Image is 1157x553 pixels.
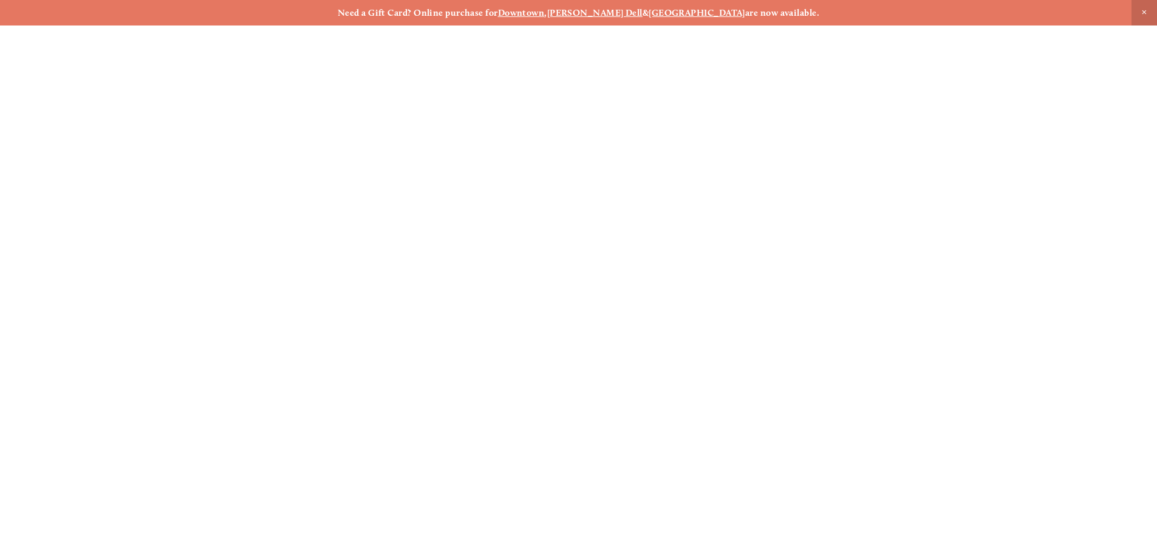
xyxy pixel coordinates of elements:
[498,7,545,18] a: Downtown
[544,7,547,18] strong: ,
[643,7,649,18] strong: &
[649,7,745,18] a: [GEOGRAPHIC_DATA]
[547,7,643,18] a: [PERSON_NAME] Dell
[338,7,498,18] strong: Need a Gift Card? Online purchase for
[745,7,819,18] strong: are now available.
